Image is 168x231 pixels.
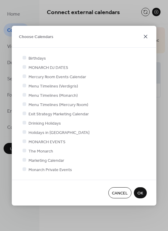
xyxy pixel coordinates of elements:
button: OK [134,187,147,198]
span: OK [137,190,143,196]
span: Choose Calendars [19,34,53,40]
span: Menu Timelines (Verdigris) [28,83,78,89]
span: MONARCH DJ DATES [28,64,68,71]
span: Marketing Calendar [28,157,64,164]
span: The Monarch [28,148,53,154]
span: Mercury Room Events Calendar [28,74,86,80]
span: MONARCH EVENTS [28,139,65,145]
button: Cancel [108,187,131,198]
span: Exit Strategy Marketing Calendar [28,111,89,117]
span: Birthdays [28,55,46,61]
span: Monarch Private Events [28,167,72,173]
span: Holidays in [GEOGRAPHIC_DATA] [28,129,89,136]
span: Menu Timelines (Monarch) [28,92,78,99]
span: Menu Timelines (Mercury Room) [28,102,88,108]
span: Cancel [112,190,128,196]
span: Drinking Holidays [28,120,61,126]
